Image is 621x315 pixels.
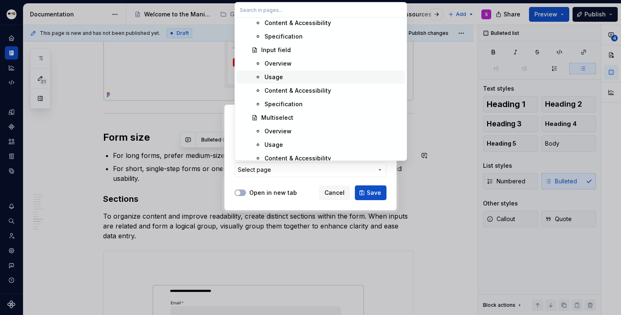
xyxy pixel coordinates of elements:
[264,73,283,81] div: Usage
[261,114,293,122] div: Multiselect
[264,32,303,41] div: Specification
[235,18,407,160] div: Search in pages...
[264,141,283,149] div: Usage
[264,127,292,135] div: Overview
[264,100,303,108] div: Specification
[264,154,331,162] div: Content & Accessibility
[264,19,331,27] div: Content & Accessibility
[261,46,291,54] div: Input field
[264,59,292,68] div: Overview
[264,87,331,95] div: Content & Accessibility
[235,2,407,17] input: Search in pages...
